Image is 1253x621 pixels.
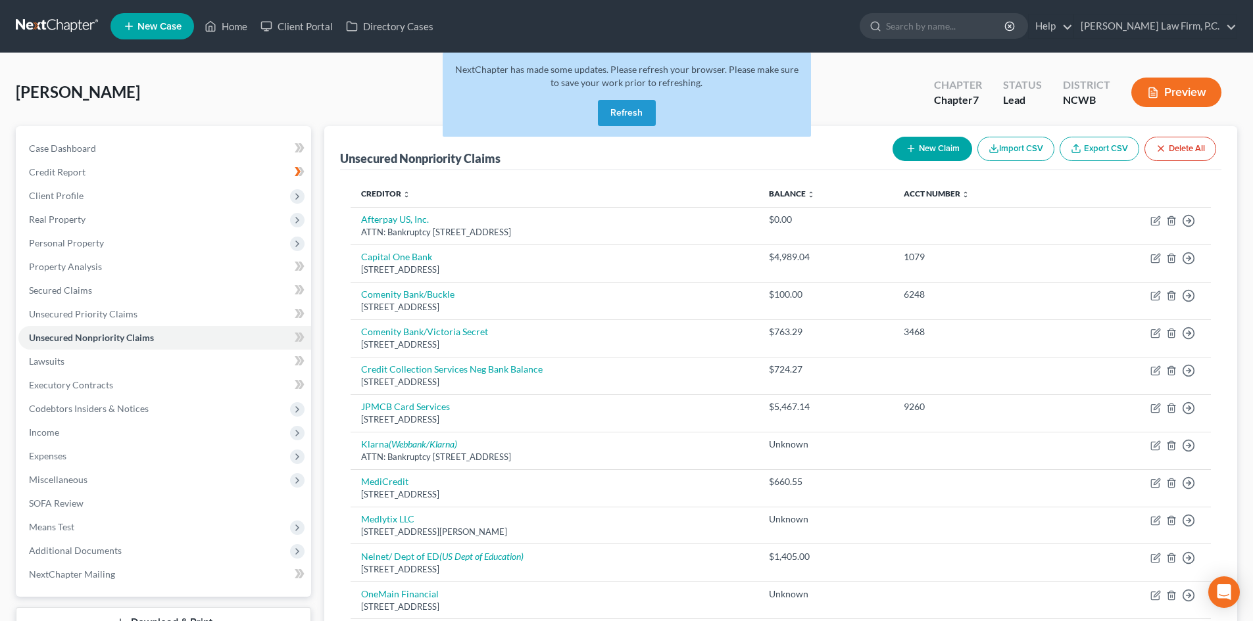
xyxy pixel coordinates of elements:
div: Unknown [769,438,883,451]
span: Unsecured Nonpriority Claims [29,332,154,343]
div: $4,989.04 [769,250,883,264]
i: (US Dept of Education) [439,551,524,562]
div: Unknown [769,513,883,526]
a: Unsecured Priority Claims [18,302,311,326]
div: 9260 [904,400,1058,413]
button: Delete All [1144,137,1216,161]
a: Credit Report [18,160,311,184]
span: Personal Property [29,237,104,248]
a: Creditor unfold_more [361,189,410,198]
a: SOFA Review [18,492,311,515]
div: ATTN: Bankruptcy [STREET_ADDRESS] [361,226,748,239]
a: Secured Claims [18,279,311,302]
span: Expenses [29,450,66,461]
span: NextChapter has made some updates. Please refresh your browser. Please make sure to save your wor... [455,64,798,88]
div: Status [1003,78,1042,93]
span: Miscellaneous [29,474,87,485]
div: District [1063,78,1110,93]
button: New Claim [893,137,972,161]
button: Refresh [598,100,656,126]
div: $0.00 [769,213,883,226]
i: unfold_more [807,191,815,198]
a: Unsecured Nonpriority Claims [18,326,311,350]
div: [STREET_ADDRESS] [361,413,748,426]
a: Comenity Bank/Buckle [361,288,455,300]
div: Open Intercom Messenger [1208,576,1240,608]
div: NCWB [1063,93,1110,108]
a: Credit Collection Services Neg Bank Balance [361,363,543,375]
span: Additional Documents [29,545,122,556]
span: NextChapter Mailing [29,568,115,580]
a: Lawsuits [18,350,311,373]
div: Lead [1003,93,1042,108]
a: Executory Contracts [18,373,311,397]
span: Lawsuits [29,356,64,367]
a: [PERSON_NAME] Law Firm, P.C. [1074,14,1237,38]
a: Client Portal [254,14,339,38]
a: Capital One Bank [361,251,432,262]
span: Income [29,426,59,438]
div: [STREET_ADDRESS][PERSON_NAME] [361,526,748,538]
a: Medlytix LLC [361,513,414,524]
button: Import CSV [977,137,1054,161]
a: Afterpay US, Inc. [361,214,429,225]
div: $5,467.14 [769,400,883,413]
span: Means Test [29,521,74,532]
i: unfold_more [962,191,970,198]
a: Klarna(Webbank/Klarna) [361,438,457,449]
div: [STREET_ADDRESS] [361,488,748,501]
a: Directory Cases [339,14,440,38]
span: SOFA Review [29,497,84,509]
a: Home [198,14,254,38]
span: Real Property [29,214,86,225]
span: Executory Contracts [29,379,113,390]
a: Nelnet/ Dept of ED(US Dept of Education) [361,551,524,562]
div: $763.29 [769,325,883,338]
div: $1,405.00 [769,550,883,563]
a: OneMain Financial [361,588,439,599]
div: ATTN: Bankruptcy [STREET_ADDRESS] [361,451,748,463]
a: Property Analysis [18,255,311,279]
div: $660.55 [769,475,883,488]
span: Unsecured Priority Claims [29,308,137,319]
div: Unknown [769,587,883,601]
span: 7 [973,93,979,106]
a: Case Dashboard [18,137,311,160]
div: 3468 [904,325,1058,338]
a: NextChapter Mailing [18,563,311,586]
a: MediCredit [361,476,408,487]
div: Chapter [934,93,982,108]
div: [STREET_ADDRESS] [361,601,748,613]
a: Acct Number unfold_more [904,189,970,198]
div: Chapter [934,78,982,93]
span: Client Profile [29,190,84,201]
span: [PERSON_NAME] [16,82,140,101]
span: Credit Report [29,166,86,177]
div: [STREET_ADDRESS] [361,338,748,351]
i: unfold_more [403,191,410,198]
span: Secured Claims [29,285,92,296]
a: JPMCB Card Services [361,401,450,412]
div: [STREET_ADDRESS] [361,301,748,313]
div: 6248 [904,288,1058,301]
a: Export CSV [1060,137,1139,161]
div: Unsecured Nonpriority Claims [340,150,501,166]
input: Search by name... [886,14,1006,38]
span: New Case [137,22,182,32]
a: Help [1029,14,1073,38]
span: Property Analysis [29,261,102,272]
span: Codebtors Insiders & Notices [29,403,149,414]
div: [STREET_ADDRESS] [361,563,748,576]
div: 1079 [904,250,1058,264]
span: Case Dashboard [29,143,96,154]
a: Comenity Bank/Victoria Secret [361,326,488,337]
a: Balance unfold_more [769,189,815,198]
div: [STREET_ADDRESS] [361,264,748,276]
div: $724.27 [769,363,883,376]
button: Preview [1131,78,1221,107]
i: (Webbank/Klarna) [389,438,457,449]
div: $100.00 [769,288,883,301]
div: [STREET_ADDRESS] [361,376,748,388]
